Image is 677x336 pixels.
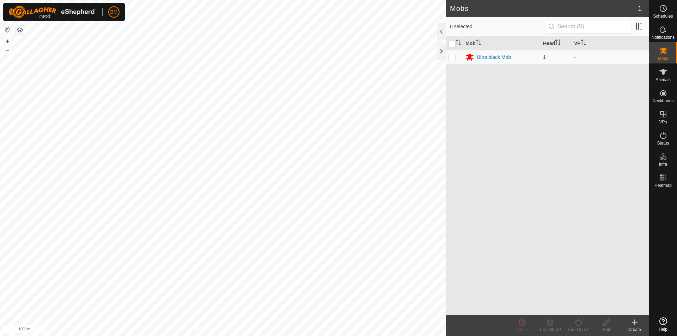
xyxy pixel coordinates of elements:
input: Search (S) [546,19,631,34]
span: BM [110,8,118,16]
p-sorticon: Activate to sort [476,41,481,46]
span: Heatmap [654,183,672,188]
span: Infra [659,162,667,166]
p-sorticon: Activate to sort [581,41,586,46]
span: Mobs [658,56,668,61]
div: Turn Off VP [536,326,564,333]
span: Help [659,327,667,331]
p-sorticon: Activate to sort [456,41,461,46]
th: VP [571,37,649,50]
div: Create [621,326,649,333]
span: VPs [659,120,667,124]
h2: Mobs [450,4,638,13]
td: - [571,50,649,64]
span: 1 [638,3,642,14]
span: Animals [655,78,671,82]
span: Status [657,141,669,145]
span: Delete [516,327,528,332]
span: 0 selected [450,23,546,30]
button: – [3,46,12,55]
a: Contact Us [230,327,251,333]
div: Ultra black Mob [477,54,511,61]
p-sorticon: Activate to sort [555,41,561,46]
span: 1 [543,54,546,60]
button: Map Layers [16,26,24,34]
span: Schedules [653,14,673,18]
a: Help [649,314,677,334]
img: Gallagher Logo [8,6,97,18]
button: Reset Map [3,25,12,34]
button: + [3,37,12,45]
div: Edit [592,326,621,333]
div: Turn On VP [564,326,592,333]
th: Mob [463,37,540,50]
span: Neckbands [652,99,673,103]
span: Notifications [652,35,675,39]
a: Privacy Policy [195,327,221,333]
th: Head [540,37,571,50]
